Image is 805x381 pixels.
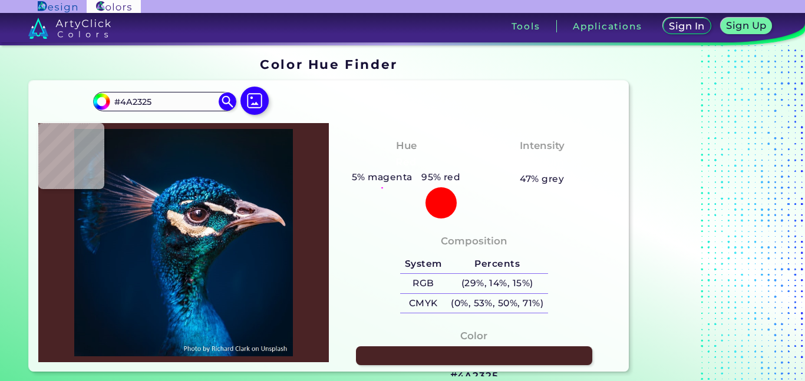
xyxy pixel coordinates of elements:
h4: Composition [441,233,507,250]
img: logo_artyclick_colors_white.svg [28,18,111,39]
img: img_pavlin.jpg [44,129,323,356]
input: type color.. [110,94,220,110]
h4: Hue [396,137,417,154]
h5: CMYK [400,294,446,313]
h5: (29%, 14%, 15%) [446,274,547,293]
h3: Red [391,155,422,170]
a: Sign In [665,18,710,34]
img: ArtyClick Design logo [38,1,77,12]
h5: 5% magenta [347,170,417,185]
h5: Sign In [671,22,704,31]
h5: 95% red [417,170,465,185]
a: Sign Up [722,18,770,34]
iframe: Advertisement [634,53,781,376]
h5: Sign Up [728,21,766,30]
h3: Tools [512,22,540,31]
img: icon picture [240,87,269,115]
h5: System [400,254,446,274]
h5: RGB [400,274,446,293]
h5: (0%, 53%, 50%, 71%) [446,294,547,313]
h3: Medium [514,155,570,170]
img: icon search [219,92,236,110]
h5: 47% grey [520,171,564,187]
h3: Applications [573,22,642,31]
h5: Percents [446,254,547,274]
h4: Intensity [520,137,565,154]
h1: Color Hue Finder [260,55,397,73]
h4: Color [460,327,487,344]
